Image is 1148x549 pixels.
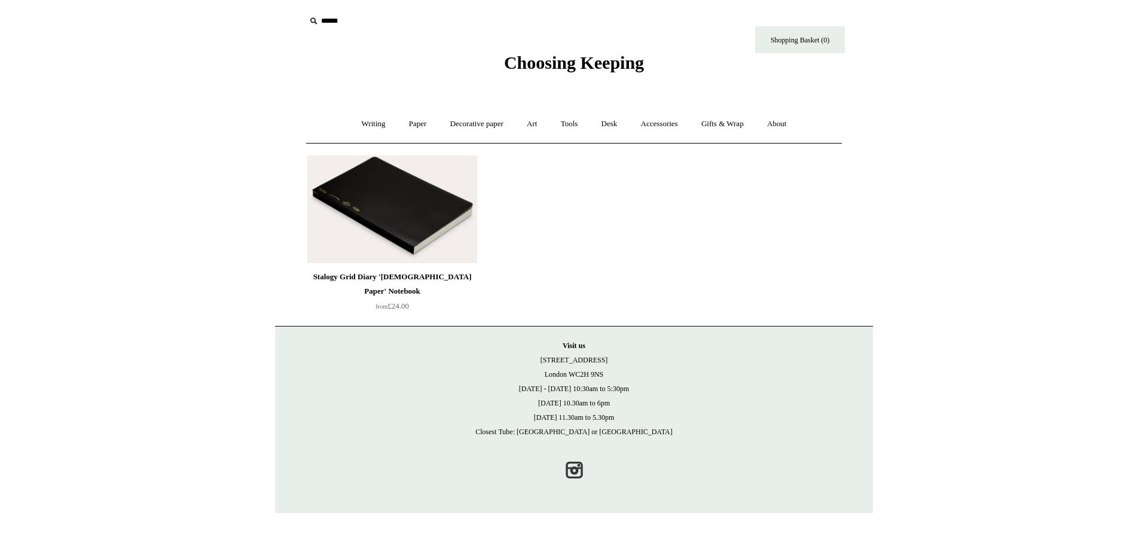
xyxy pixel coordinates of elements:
a: Accessories [630,108,689,140]
img: Stalogy Grid Diary 'Bible Paper' Notebook [307,155,477,263]
a: Stalogy Grid Diary 'Bible Paper' Notebook Stalogy Grid Diary 'Bible Paper' Notebook [307,155,477,263]
a: Desk [591,108,628,140]
span: from [375,303,387,310]
a: Stalogy Grid Diary '[DEMOGRAPHIC_DATA] Paper' Notebook from£24.00 [307,270,477,319]
a: Choosing Keeping [504,62,644,71]
a: Gifts & Wrap [691,108,755,140]
a: Tools [550,108,589,140]
strong: Visit us [563,341,585,350]
span: £24.00 [375,301,409,310]
div: Stalogy Grid Diary '[DEMOGRAPHIC_DATA] Paper' Notebook [310,270,474,298]
a: About [756,108,798,140]
span: Choosing Keeping [504,53,644,72]
p: [STREET_ADDRESS] London WC2H 9NS [DATE] - [DATE] 10:30am to 5:30pm [DATE] 10.30am to 6pm [DATE] 1... [287,338,861,439]
a: Writing [351,108,396,140]
a: Art [516,108,548,140]
a: Decorative paper [439,108,514,140]
a: Instagram [561,457,587,483]
a: Paper [398,108,438,140]
a: Shopping Basket (0) [755,26,845,53]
